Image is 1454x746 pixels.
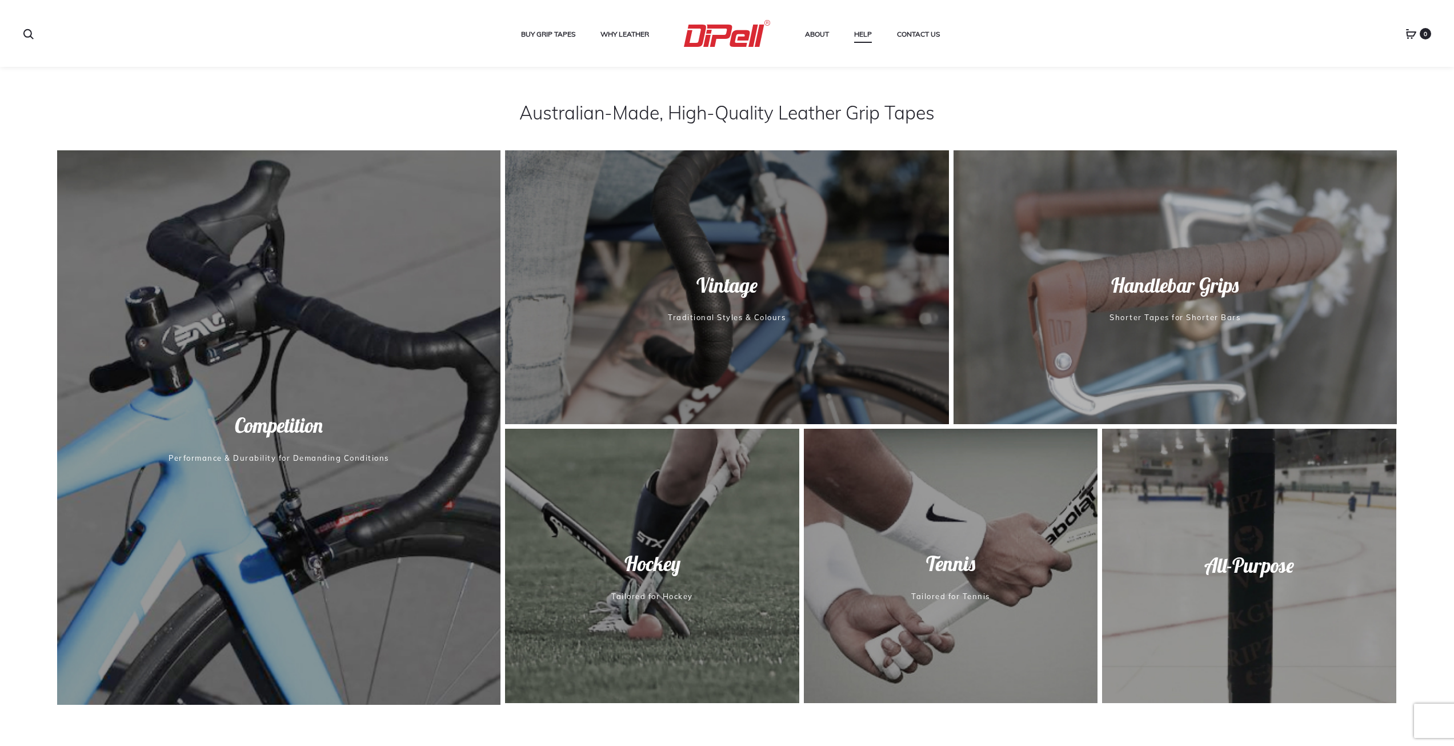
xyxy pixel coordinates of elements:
[1405,29,1417,39] a: 0
[911,589,990,605] span: Tailored for Tennis
[167,450,391,466] span: Performance & Durability for Demanding Conditions
[23,100,1431,125] h1: Australian-Made, High-Quality Leather Grip Tapes
[505,429,799,703] img: hockey
[1109,310,1240,326] span: Shorter Tapes for Shorter Bars
[954,150,1397,424] img: shortbar-grips
[55,412,503,439] span: Competition
[505,429,799,703] a: HockeyTailored for Hockey
[802,550,1100,577] span: Tennis
[897,27,940,42] a: Contact Us
[600,27,649,42] a: Why Leather
[804,429,1097,703] img: dipell_tennis
[57,150,500,705] img: dipell_competition
[1100,552,1398,579] span: All-Purpose
[668,310,786,326] span: Traditional Styles & Colours
[503,272,951,298] span: Vintage
[854,27,872,42] a: Help
[611,589,693,605] span: Tailored for Hockey
[1102,429,1396,703] a: All-Purpose
[505,150,948,424] a: VintageTraditional Styles & Colours
[1102,429,1396,703] img: dipell_all_purpose
[1420,28,1431,39] span: 0
[521,27,575,42] a: Buy Grip Tapes
[954,150,1397,424] a: Handlebar GripsShorter Tapes for Shorter Bars
[805,27,829,42] a: About
[951,272,1399,298] span: Handlebar Grips
[804,429,1097,703] a: TennisTailored for Tennis
[57,150,500,705] a: CompetitionPerformance & Durability for Demanding Conditions
[503,550,801,577] span: Hockey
